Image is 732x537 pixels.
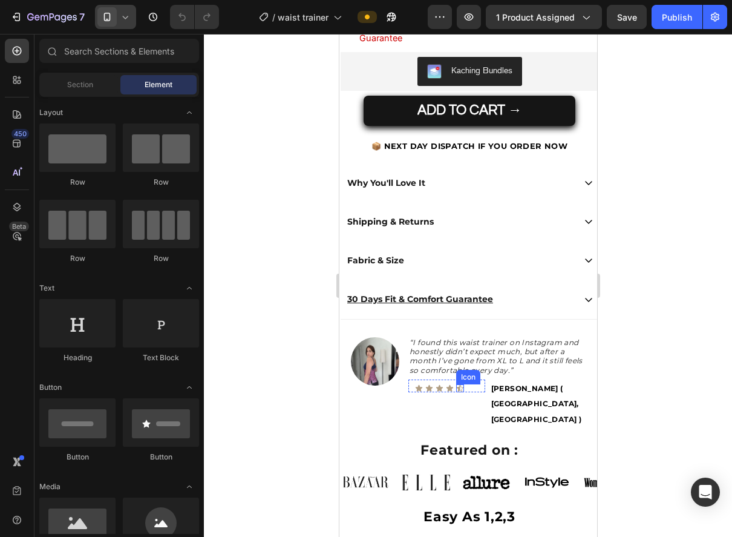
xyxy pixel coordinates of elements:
[496,11,575,24] span: 1 product assigned
[39,382,62,393] span: Button
[39,39,199,63] input: Search Sections & Elements
[67,79,93,90] span: Section
[278,11,328,24] span: waist trainer
[39,481,60,492] span: Media
[9,222,29,231] div: Beta
[39,253,116,264] div: Row
[607,5,647,29] button: Save
[39,283,54,294] span: Text
[652,5,702,29] button: Publish
[79,10,85,24] p: 7
[39,107,63,118] span: Layout
[339,34,597,537] iframe: Design area
[123,452,199,463] div: Button
[84,475,176,491] strong: Easy As 1,2,3
[180,378,199,397] span: Toggle open
[486,5,602,29] button: 1 product assigned
[170,5,219,29] div: Undo/Redo
[39,352,116,363] div: Heading
[180,477,199,496] span: Toggle open
[180,103,199,122] span: Toggle open
[123,253,199,264] div: Row
[244,435,292,462] img: Alt image
[691,478,720,507] div: Open Intercom Messenger
[11,129,29,139] div: 450
[39,177,116,188] div: Row
[617,12,637,22] span: Save
[5,5,90,29] button: 7
[123,352,199,363] div: Text Block
[123,177,199,188] div: Row
[39,452,116,463] div: Button
[145,79,172,90] span: Element
[662,11,692,24] div: Publish
[180,278,199,298] span: Toggle open
[272,11,275,24] span: /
